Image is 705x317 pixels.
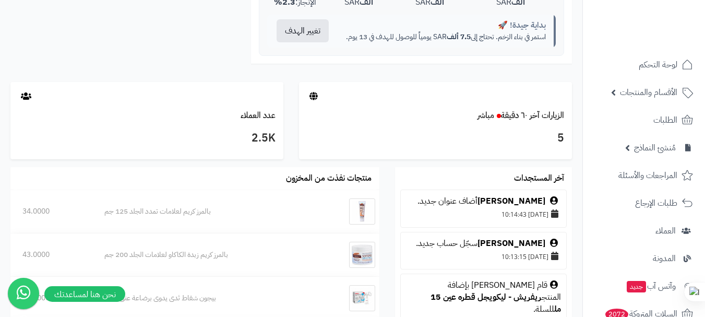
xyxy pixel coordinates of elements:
button: تغيير الهدف [277,19,329,42]
div: [DATE] 10:13:15 [406,249,561,264]
span: الطلبات [653,113,677,127]
h3: منتجات نفذت من المخزون [286,174,372,183]
a: لوحة التحكم [589,52,699,77]
h3: 5 [307,130,564,147]
a: الزيارات آخر ٦٠ دقيقةمباشر [477,109,564,122]
a: [PERSON_NAME] [477,237,545,250]
div: بالمرز كريم زبدة الكاكاو لعلامات الجلد 200 جم [104,250,316,260]
span: طلبات الإرجاع [635,196,677,210]
p: استمر في بناء الزخم. تحتاج إلى SAR يومياً للوصول للهدف في 13 يوم. [346,32,546,42]
span: المدونة [653,251,676,266]
span: جديد [627,281,646,292]
span: المراجعات والأسئلة [618,168,677,183]
span: العملاء [655,224,676,238]
div: بيجون شفاط ثدى يدوى برضاعة عنق ضيق [104,293,316,303]
a: طلبات الإرجاع [589,191,699,216]
span: لوحة التحكم [639,57,677,72]
a: المدونة [589,246,699,271]
a: [PERSON_NAME] [477,195,545,207]
div: [DATE] 10:14:43 [406,207,561,221]
img: بالمرز كريم لعلامات تمدد الجلد 125 جم [349,198,375,225]
div: 43.0000 [22,250,80,260]
div: بالمرز كريم لعلامات تمدد الجلد 125 جم [104,206,316,217]
div: بداية جيدة! 🚀 [346,20,546,31]
div: قام [PERSON_NAME] بإضافة المنتج للسلة. [406,279,561,315]
h3: آخر المستجدات [514,174,564,183]
div: 34.0000 [22,206,80,217]
span: وآتس آب [626,279,676,293]
span: الأقسام والمنتجات [620,85,677,100]
h3: 2.5K [18,130,276,147]
small: مباشر [477,109,494,122]
a: عدد العملاء [241,109,276,122]
a: ريفريش - ليكويجل قطره عين 15 مل [431,291,561,315]
img: بيجون شفاط ثدى يدوى برضاعة عنق ضيق [349,285,375,311]
img: بالمرز كريم زبدة الكاكاو لعلامات الجلد 200 جم [349,242,375,268]
div: سجّل حساب جديد. [406,238,561,250]
a: العملاء [589,218,699,243]
span: مُنشئ النماذج [634,140,676,155]
a: المراجعات والأسئلة [589,163,699,188]
a: وآتس آبجديد [589,274,699,299]
div: 156.0000 [22,293,80,303]
div: أضاف عنوان جديد. [406,195,561,207]
a: الطلبات [589,108,699,133]
strong: 7.5 ألف [447,31,471,42]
